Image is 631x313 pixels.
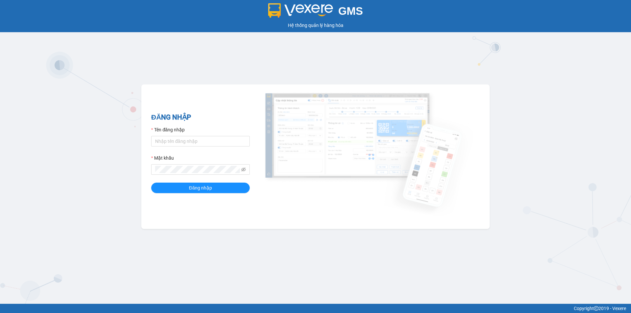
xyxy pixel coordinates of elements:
input: Mật khẩu [155,166,240,173]
img: logo 2 [268,3,333,18]
label: Tên đăng nhập [151,126,185,133]
a: GMS [268,10,363,15]
button: Đăng nhập [151,183,250,193]
h2: ĐĂNG NHẬP [151,112,250,123]
div: Hệ thống quản lý hàng hóa [2,22,629,29]
span: eye-invisible [241,167,246,172]
input: Tên đăng nhập [151,136,250,146]
span: copyright [594,306,598,311]
span: GMS [338,5,363,17]
span: Đăng nhập [189,184,212,191]
label: Mật khẩu [151,154,174,162]
div: Copyright 2019 - Vexere [5,305,626,312]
